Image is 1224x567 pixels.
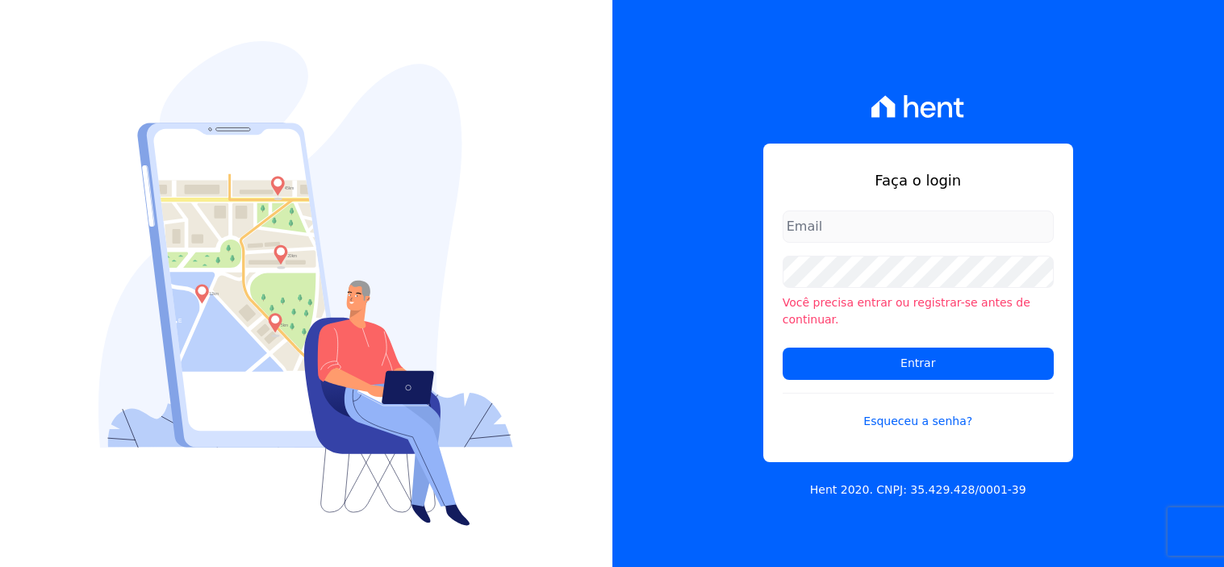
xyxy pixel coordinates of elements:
h1: Faça o login [783,169,1054,191]
p: Hent 2020. CNPJ: 35.429.428/0001-39 [810,482,1026,498]
img: Login [98,41,513,526]
input: Email [783,211,1054,243]
input: Entrar [783,348,1054,380]
li: Você precisa entrar ou registrar-se antes de continuar. [783,294,1054,328]
a: Esqueceu a senha? [783,393,1054,430]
